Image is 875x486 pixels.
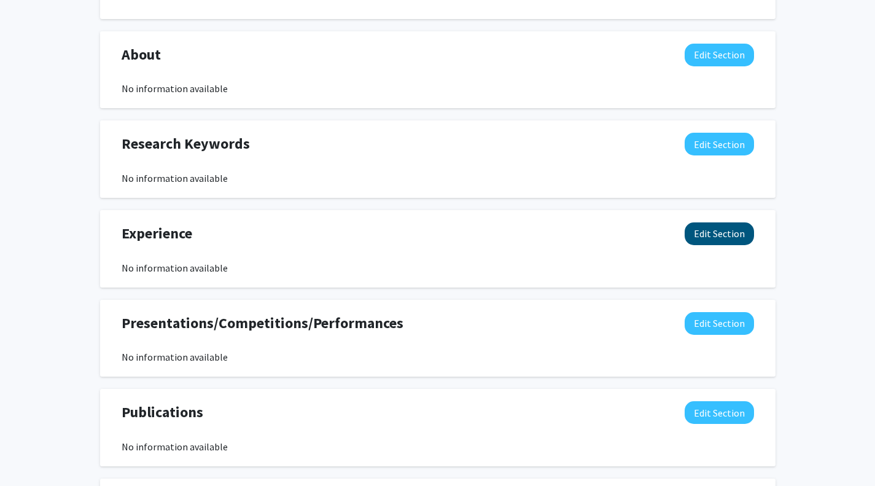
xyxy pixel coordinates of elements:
div: No information available [122,350,754,364]
span: About [122,44,161,66]
button: Edit Presentations/Competitions/Performances [685,312,754,335]
button: Edit Research Keywords [685,133,754,155]
span: Experience [122,222,192,245]
span: Publications [122,401,203,423]
div: No information available [122,261,754,275]
button: Edit About [685,44,754,66]
div: No information available [122,81,754,96]
span: Presentations/Competitions/Performances [122,312,403,334]
span: Research Keywords [122,133,250,155]
div: No information available [122,439,754,454]
div: No information available [122,171,754,186]
button: Edit Experience [685,222,754,245]
button: Edit Publications [685,401,754,424]
iframe: Chat [9,431,52,477]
